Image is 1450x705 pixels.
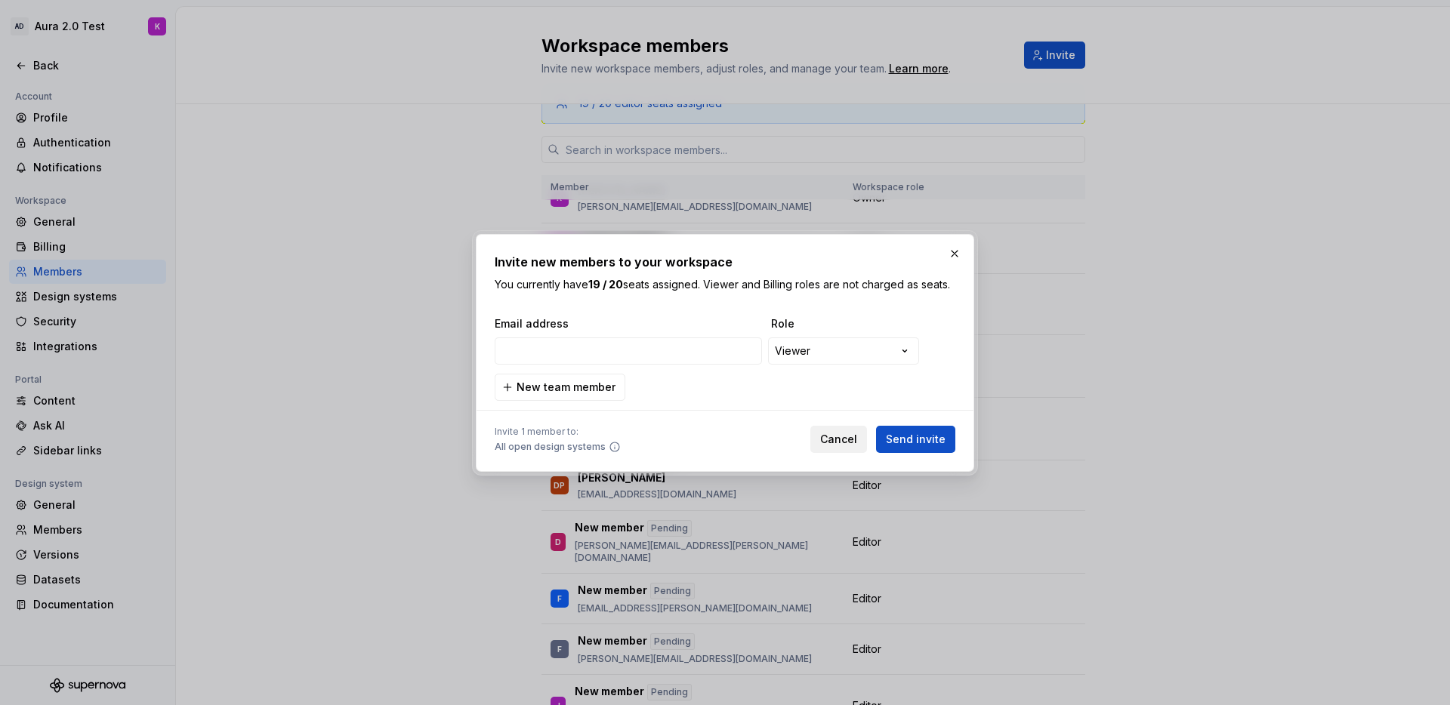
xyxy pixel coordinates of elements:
button: Cancel [810,426,867,453]
button: New team member [495,374,625,401]
p: You currently have seats assigned. Viewer and Billing roles are not charged as seats. [495,277,955,292]
span: Invite 1 member to: [495,426,621,438]
span: Email address [495,316,765,331]
span: All open design systems [495,441,606,453]
span: Role [771,316,922,331]
h2: Invite new members to your workspace [495,253,955,271]
span: Cancel [820,432,857,447]
b: 19 / 20 [588,278,623,291]
span: New team member [517,380,615,395]
button: Send invite [876,426,955,453]
span: Send invite [886,432,946,447]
